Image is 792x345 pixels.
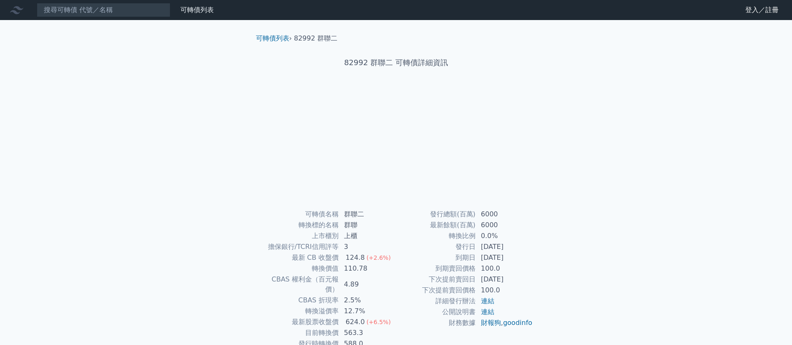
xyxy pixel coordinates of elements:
td: 公開說明書 [396,307,476,317]
td: 0.0% [476,231,533,241]
td: [DATE] [476,274,533,285]
td: 110.78 [339,263,396,274]
td: CBAS 權利金（百元報價） [259,274,339,295]
td: 發行日 [396,241,476,252]
td: 3 [339,241,396,252]
a: 連結 [481,308,494,316]
td: 詳細發行辦法 [396,296,476,307]
td: 轉換溢價率 [259,306,339,317]
span: (+2.6%) [367,254,391,261]
td: 可轉債名稱 [259,209,339,220]
td: 財務數據 [396,317,476,328]
td: 2.5% [339,295,396,306]
td: 4.89 [339,274,396,295]
td: 563.3 [339,327,396,338]
td: 下次提前賣回價格 [396,285,476,296]
td: 上市櫃別 [259,231,339,241]
a: 登入／註冊 [739,3,785,17]
td: 轉換價值 [259,263,339,274]
a: goodinfo [503,319,532,327]
td: 轉換標的名稱 [259,220,339,231]
a: 可轉債列表 [256,34,289,42]
div: 124.8 [344,253,367,263]
td: 轉換比例 [396,231,476,241]
li: 82992 群聯二 [294,33,337,43]
td: 100.0 [476,263,533,274]
td: 發行總額(百萬) [396,209,476,220]
td: 群聯二 [339,209,396,220]
td: 最新股票收盤價 [259,317,339,327]
a: 財報狗 [481,319,501,327]
td: 下次提前賣回日 [396,274,476,285]
td: 最新 CB 收盤價 [259,252,339,263]
td: 100.0 [476,285,533,296]
td: [DATE] [476,252,533,263]
td: 12.7% [339,306,396,317]
td: 擔保銀行/TCRI信用評等 [259,241,339,252]
h1: 82992 群聯二 可轉債詳細資訊 [249,57,543,68]
a: 可轉債列表 [180,6,214,14]
td: , [476,317,533,328]
td: 上櫃 [339,231,396,241]
div: 624.0 [344,317,367,327]
input: 搜尋可轉債 代號／名稱 [37,3,170,17]
td: 群聯 [339,220,396,231]
li: › [256,33,292,43]
td: 到期賣回價格 [396,263,476,274]
td: CBAS 折現率 [259,295,339,306]
td: [DATE] [476,241,533,252]
span: (+6.5%) [367,319,391,325]
td: 6000 [476,220,533,231]
td: 6000 [476,209,533,220]
td: 最新餘額(百萬) [396,220,476,231]
td: 目前轉換價 [259,327,339,338]
a: 連結 [481,297,494,305]
td: 到期日 [396,252,476,263]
